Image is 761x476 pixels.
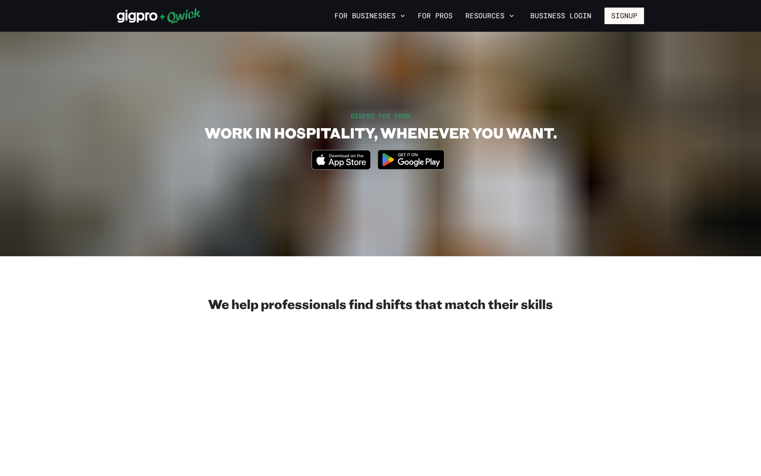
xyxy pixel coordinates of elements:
[331,9,408,23] button: For Businesses
[462,9,517,23] button: Resources
[524,8,598,24] a: Business Login
[415,9,456,23] a: For Pros
[604,8,644,24] button: Signup
[351,111,410,120] span: GIGPRO FOR PROS
[373,145,449,175] img: Get it on Google Play
[117,296,644,312] h2: We help professionals find shifts that match their skills
[312,163,371,171] a: Download on the App Store
[205,124,557,142] h1: WORK IN HOSPITALITY, WHENEVER YOU WANT.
